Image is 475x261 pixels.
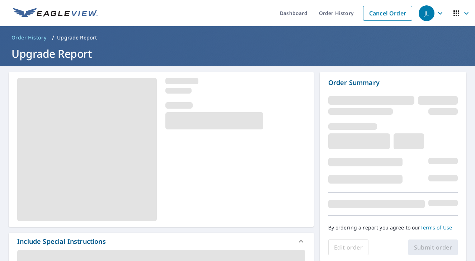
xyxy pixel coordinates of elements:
div: Include Special Instructions [17,237,106,246]
a: Order History [9,32,49,43]
p: Order Summary [328,78,458,87]
div: JL [419,5,434,21]
li: / [52,33,54,42]
div: Include Special Instructions [9,233,314,250]
span: Order History [11,34,46,41]
p: By ordering a report you agree to our [328,224,458,231]
a: Cancel Order [363,6,412,21]
nav: breadcrumb [9,32,466,43]
p: Upgrade Report [57,34,97,41]
img: EV Logo [13,8,98,19]
h1: Upgrade Report [9,46,466,61]
a: Terms of Use [420,224,452,231]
